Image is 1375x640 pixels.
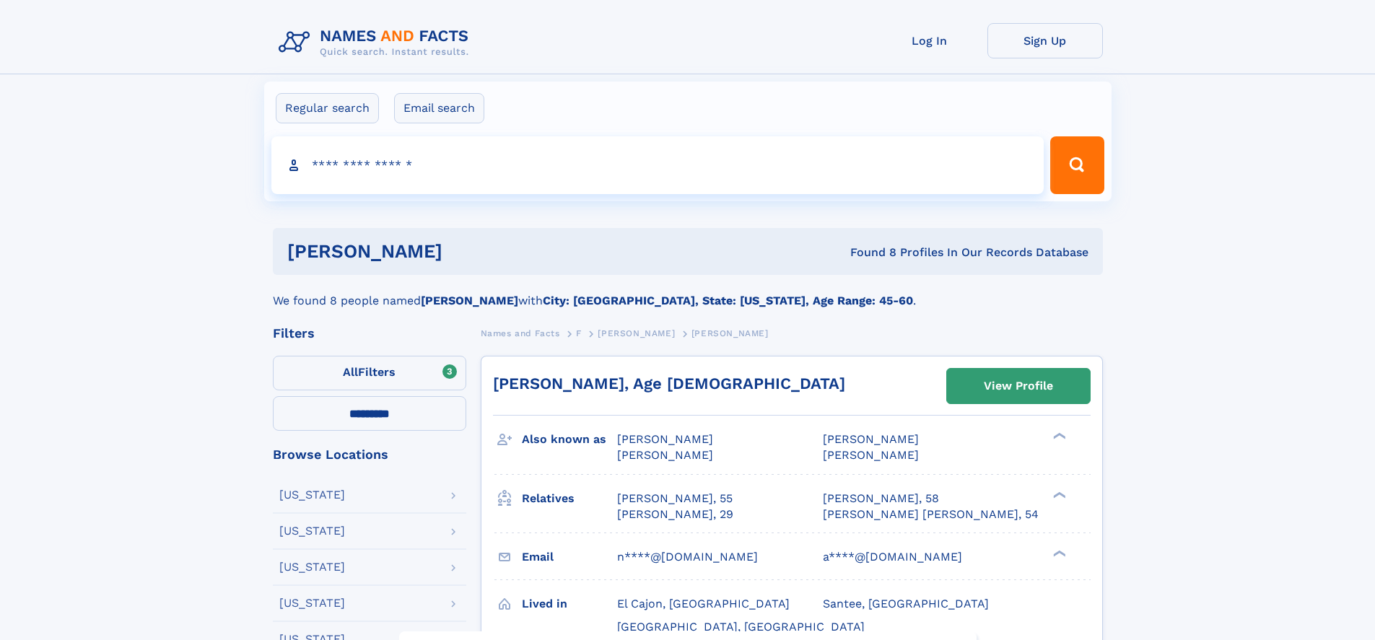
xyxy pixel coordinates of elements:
[823,507,1039,522] a: [PERSON_NAME] [PERSON_NAME], 54
[273,448,466,461] div: Browse Locations
[823,597,989,610] span: Santee, [GEOGRAPHIC_DATA]
[823,432,919,446] span: [PERSON_NAME]
[617,432,713,446] span: [PERSON_NAME]
[1050,136,1104,194] button: Search Button
[343,365,358,379] span: All
[394,93,484,123] label: Email search
[276,93,379,123] label: Regular search
[287,242,647,260] h1: [PERSON_NAME]
[947,369,1090,403] a: View Profile
[691,328,769,338] span: [PERSON_NAME]
[576,328,582,338] span: F
[823,491,939,507] a: [PERSON_NAME], 58
[646,245,1088,260] div: Found 8 Profiles In Our Records Database
[522,427,617,452] h3: Also known as
[271,136,1044,194] input: search input
[617,620,865,634] span: [GEOGRAPHIC_DATA], [GEOGRAPHIC_DATA]
[522,592,617,616] h3: Lived in
[273,275,1103,310] div: We found 8 people named with .
[279,561,345,573] div: [US_STATE]
[872,23,987,58] a: Log In
[617,491,733,507] a: [PERSON_NAME], 55
[543,294,913,307] b: City: [GEOGRAPHIC_DATA], State: [US_STATE], Age Range: 45-60
[617,448,713,462] span: [PERSON_NAME]
[598,324,675,342] a: [PERSON_NAME]
[279,597,345,609] div: [US_STATE]
[984,369,1053,403] div: View Profile
[481,324,560,342] a: Names and Facts
[1049,431,1067,441] div: ❯
[493,374,845,393] a: [PERSON_NAME], Age [DEMOGRAPHIC_DATA]
[598,328,675,338] span: [PERSON_NAME]
[617,597,790,610] span: El Cajon, [GEOGRAPHIC_DATA]
[273,327,466,340] div: Filters
[522,486,617,511] h3: Relatives
[1049,490,1067,499] div: ❯
[279,489,345,501] div: [US_STATE]
[522,545,617,569] h3: Email
[279,525,345,537] div: [US_STATE]
[617,507,733,522] a: [PERSON_NAME], 29
[987,23,1103,58] a: Sign Up
[1049,548,1067,558] div: ❯
[421,294,518,307] b: [PERSON_NAME]
[273,23,481,62] img: Logo Names and Facts
[823,448,919,462] span: [PERSON_NAME]
[273,356,466,390] label: Filters
[576,324,582,342] a: F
